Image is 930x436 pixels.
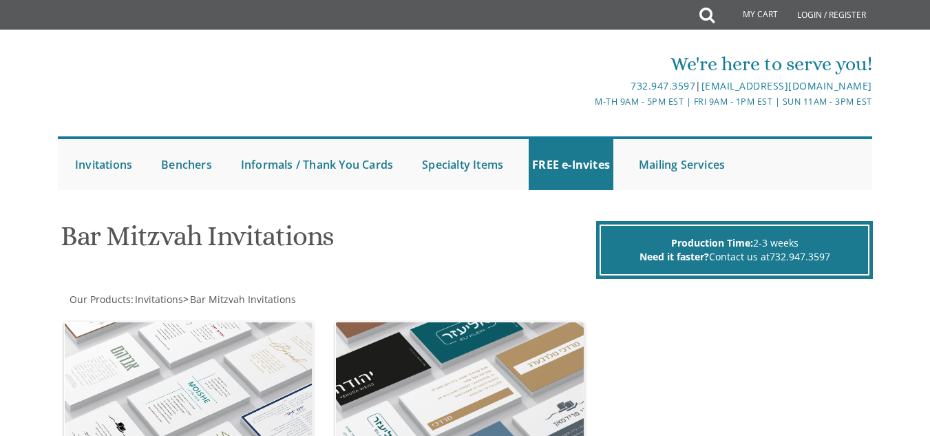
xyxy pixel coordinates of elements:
[600,225,869,276] div: 2-3 weeks Contact us at
[189,293,296,306] a: Bar Mitzvah Invitations
[190,293,296,306] span: Bar Mitzvah Invitations
[237,139,397,190] a: Informals / Thank You Cards
[713,1,788,29] a: My Cart
[330,78,872,94] div: |
[135,293,183,306] span: Invitations
[330,94,872,109] div: M-Th 9am - 5pm EST | Fri 9am - 1pm EST | Sun 11am - 3pm EST
[68,293,131,306] a: Our Products
[635,139,728,190] a: Mailing Services
[671,236,753,249] span: Production Time:
[640,250,709,263] span: Need it faster?
[58,293,465,307] div: :
[529,139,613,190] a: FREE e-Invites
[701,79,872,92] a: [EMAIL_ADDRESS][DOMAIN_NAME]
[61,221,593,262] h1: Bar Mitzvah Invitations
[330,50,872,78] div: We're here to serve you!
[134,293,183,306] a: Invitations
[183,293,296,306] span: >
[631,79,695,92] a: 732.947.3597
[419,139,507,190] a: Specialty Items
[72,139,136,190] a: Invitations
[158,139,215,190] a: Benchers
[770,250,830,263] a: 732.947.3597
